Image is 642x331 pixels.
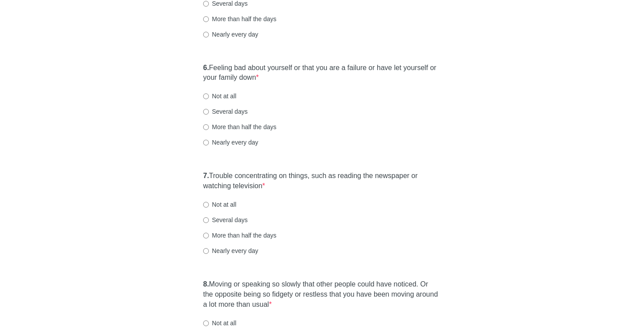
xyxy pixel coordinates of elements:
[203,200,236,209] label: Not at all
[203,171,439,191] label: Trouble concentrating on things, such as reading the newspaper or watching television
[203,16,209,22] input: More than half the days
[203,64,209,71] strong: 6.
[203,216,248,224] label: Several days
[203,63,439,83] label: Feeling bad about yourself or that you are a failure or have let yourself or your family down
[203,280,209,288] strong: 8.
[203,248,209,254] input: Nearly every day
[203,15,276,23] label: More than half the days
[203,279,439,310] label: Moving or speaking so slowly that other people could have noticed. Or the opposite being so fidge...
[203,202,209,208] input: Not at all
[203,30,258,39] label: Nearly every day
[203,231,276,240] label: More than half the days
[203,93,209,99] input: Not at all
[203,124,209,130] input: More than half the days
[203,32,209,37] input: Nearly every day
[203,246,258,255] label: Nearly every day
[203,172,209,179] strong: 7.
[203,140,209,145] input: Nearly every day
[203,320,209,326] input: Not at all
[203,233,209,238] input: More than half the days
[203,138,258,147] label: Nearly every day
[203,107,248,116] label: Several days
[203,1,209,7] input: Several days
[203,109,209,115] input: Several days
[203,217,209,223] input: Several days
[203,92,236,100] label: Not at all
[203,319,236,327] label: Not at all
[203,123,276,131] label: More than half the days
